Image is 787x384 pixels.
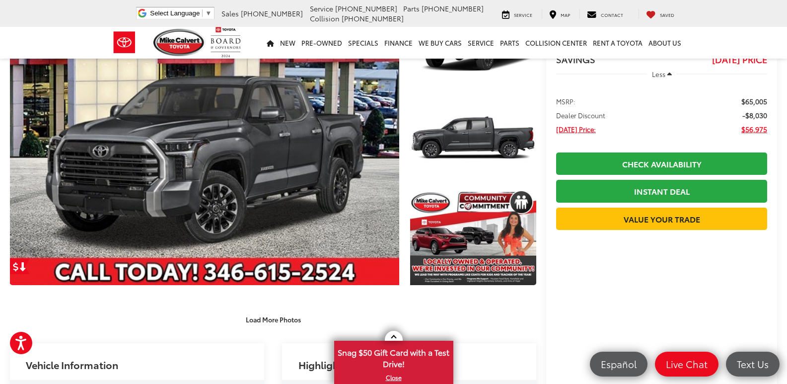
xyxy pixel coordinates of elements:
[264,27,277,59] a: Home
[495,9,540,19] a: Service
[310,13,340,23] span: Collision
[655,352,718,377] a: Live Chat
[645,27,684,59] a: About Us
[410,90,536,185] a: Expand Photo 2
[335,342,452,372] span: Snag $50 Gift Card with a Test Drive!
[596,358,642,370] span: Español
[310,3,333,13] span: Service
[601,11,623,18] span: Contact
[590,352,647,377] a: Español
[221,8,239,18] span: Sales
[465,27,497,59] a: Service
[590,27,645,59] a: Rent a Toyota
[409,89,538,186] img: 2025 Toyota Tundra Limited
[335,3,397,13] span: [PHONE_NUMBER]
[660,11,674,18] span: Saved
[409,190,538,287] img: 2025 Toyota Tundra Limited
[153,29,206,56] img: Mike Calvert Toyota
[712,53,767,66] span: [DATE] PRICE
[241,8,303,18] span: [PHONE_NUMBER]
[26,359,118,370] h2: Vehicle Information
[561,11,570,18] span: Map
[298,27,345,59] a: Pre-Owned
[741,96,767,106] span: $65,005
[639,9,682,19] a: My Saved Vehicles
[416,27,465,59] a: WE BUY CARS
[556,180,767,202] a: Instant Deal
[556,96,575,106] span: MSRP:
[522,27,590,59] a: Collision Center
[514,11,532,18] span: Service
[556,208,767,230] a: Value Your Trade
[10,258,30,274] a: Get Price Drop Alert
[403,3,420,13] span: Parts
[556,110,605,120] span: Dealer Discount
[742,110,767,120] span: -$8,030
[298,359,397,370] h2: Highlighted Features
[345,27,381,59] a: Specials
[150,9,200,17] span: Select Language
[497,27,522,59] a: Parts
[202,9,203,17] span: ​
[556,53,595,66] span: SAVINGS
[556,124,596,134] span: [DATE] Price:
[741,124,767,134] span: $56,975
[661,358,713,370] span: Live Chat
[732,358,774,370] span: Text Us
[542,9,577,19] a: Map
[422,3,484,13] span: [PHONE_NUMBER]
[150,9,212,17] a: Select Language​
[556,153,767,175] a: Check Availability
[381,27,416,59] a: Finance
[277,27,298,59] a: New
[579,9,631,19] a: Contact
[342,13,404,23] span: [PHONE_NUMBER]
[410,191,536,286] a: Expand Photo 3
[647,65,677,83] button: Less
[205,9,212,17] span: ▼
[106,26,143,59] img: Toyota
[726,352,780,377] a: Text Us
[652,70,665,78] span: Less
[239,310,308,328] button: Load More Photos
